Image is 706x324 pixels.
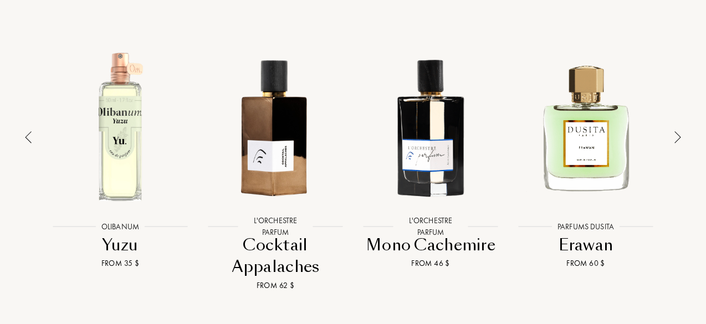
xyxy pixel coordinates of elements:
div: Erawan [511,234,661,256]
div: Olibanum [96,221,145,233]
a: Cocktail Appalaches L'Orchestre ParfumL'Orchestre ParfumCocktail AppalachesFrom 62 $ [198,28,353,291]
div: L'Orchestre Parfum [393,215,468,238]
div: From 46 $ [356,258,505,269]
a: Erawan Parfums DusitaParfums DusitaErawanFrom 60 $ [508,28,663,291]
div: From 62 $ [201,280,350,291]
div: Parfums Dusita [552,221,620,233]
img: arrow_thin.png [674,131,681,143]
div: Cocktail Appalaches [201,234,350,278]
div: From 35 $ [45,258,195,269]
div: L'Orchestre Parfum [238,215,313,238]
img: arrow_thin_left.png [25,131,32,143]
a: Yuzu OlibanumOlibanumYuzuFrom 35 $ [43,28,198,291]
a: Mono Cachemire L'Orchestre ParfumL'Orchestre ParfumMono CachemireFrom 46 $ [353,28,508,291]
div: Mono Cachemire [356,234,505,256]
div: From 60 $ [511,258,661,269]
div: Yuzu [45,234,195,256]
